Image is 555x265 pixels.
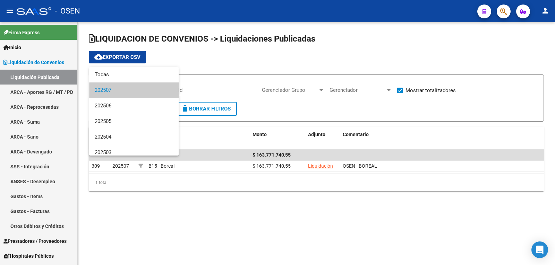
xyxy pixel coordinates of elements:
[95,145,173,160] span: 202503
[95,67,173,82] span: Todas
[95,82,173,98] span: 202507
[95,129,173,145] span: 202504
[95,114,173,129] span: 202505
[95,98,173,114] span: 202506
[531,241,548,258] div: Open Intercom Messenger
